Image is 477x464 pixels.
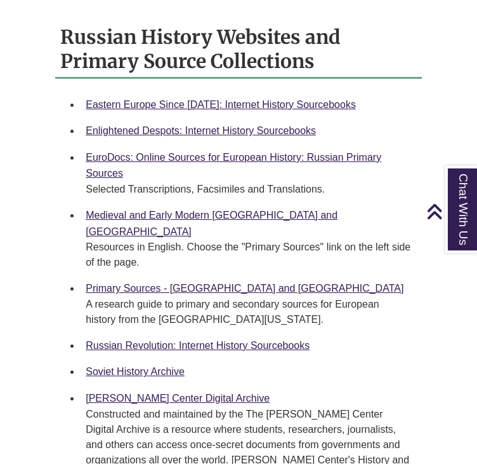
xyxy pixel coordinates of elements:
h2: Russian History Websites and Primary Source Collections [55,21,422,79]
div: A research guide to primary and secondary sources for European history from the [GEOGRAPHIC_DATA]... [86,297,412,327]
a: Eastern Europe Since [DATE]: Internet History Sourcebooks [86,99,356,110]
a: Back to Top [426,203,474,220]
a: [PERSON_NAME] Center Digital Archive [86,393,270,404]
a: Russian Revolution: Internet History Sourcebooks [86,340,310,351]
a: EuroDocs: Online Sources for European History: Russian Primary Sources [86,152,381,179]
a: Medieval and Early Modern [GEOGRAPHIC_DATA] and [GEOGRAPHIC_DATA] [86,210,337,237]
a: Enlightened Despots: Internet History Sourcebooks [86,125,316,136]
div: Resources in English. Choose the "Primary Sources" link on the left side of the page. [86,240,412,270]
div: Selected Transcriptions, Facsimiles and Translations. [86,182,412,197]
a: Primary Sources - [GEOGRAPHIC_DATA] and [GEOGRAPHIC_DATA] [86,283,403,294]
a: Soviet History Archive [86,366,185,377]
